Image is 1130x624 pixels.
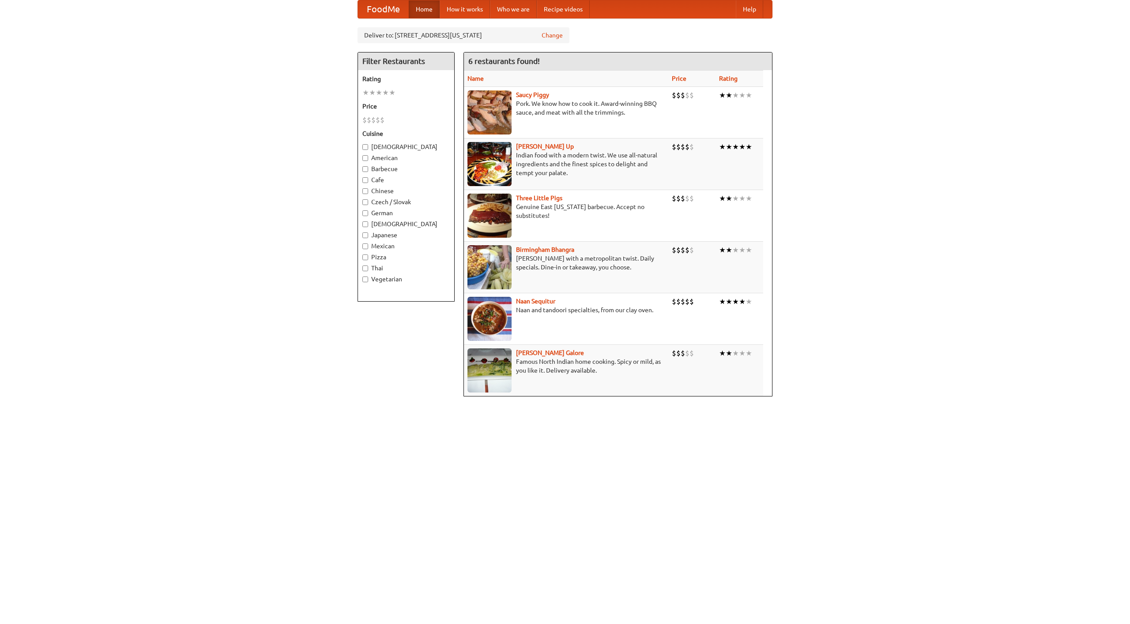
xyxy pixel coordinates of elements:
[681,194,685,203] li: $
[362,209,450,217] label: German
[726,245,732,255] li: ★
[739,245,746,255] li: ★
[726,142,732,152] li: ★
[516,246,574,253] a: Birmingham Bhangra
[467,75,484,82] a: Name
[362,275,450,284] label: Vegetarian
[719,245,726,255] li: ★
[467,151,665,177] p: Indian food with a modern twist. We use all-natural ingredients and the finest spices to delight ...
[676,348,681,358] li: $
[362,155,368,161] input: American
[672,90,676,100] li: $
[516,91,549,98] a: Saucy Piggy
[516,194,562,202] a: Three Little Pigs
[362,115,367,125] li: $
[362,254,368,260] input: Pizza
[732,194,739,203] li: ★
[676,142,681,152] li: $
[467,245,512,289] img: bhangra.jpg
[468,57,540,65] ng-pluralize: 6 restaurants found!
[362,221,368,227] input: [DEMOGRAPHIC_DATA]
[685,194,689,203] li: $
[362,265,368,271] input: Thai
[685,245,689,255] li: $
[362,142,450,151] label: [DEMOGRAPHIC_DATA]
[732,90,739,100] li: ★
[689,142,694,152] li: $
[467,194,512,238] img: littlepigs.jpg
[689,348,694,358] li: $
[719,90,726,100] li: ★
[516,298,555,305] a: Naan Sequitur
[689,194,694,203] li: $
[516,143,574,150] b: [PERSON_NAME] Up
[362,187,450,195] label: Chinese
[739,194,746,203] li: ★
[726,194,732,203] li: ★
[440,0,490,18] a: How it works
[467,297,512,341] img: naansequitur.jpg
[362,210,368,216] input: German
[689,90,694,100] li: $
[369,88,376,97] li: ★
[362,277,368,282] input: Vegetarian
[732,348,739,358] li: ★
[362,243,368,249] input: Mexican
[467,254,665,272] p: [PERSON_NAME] with a metropolitan twist. Daily specials. Dine-in or takeaway, you choose.
[726,90,732,100] li: ★
[681,297,685,306] li: $
[685,90,689,100] li: $
[362,242,450,250] label: Mexican
[746,142,752,152] li: ★
[362,176,450,184] label: Cafe
[409,0,440,18] a: Home
[389,88,395,97] li: ★
[362,129,450,138] h5: Cuisine
[726,297,732,306] li: ★
[676,194,681,203] li: $
[685,348,689,358] li: $
[358,52,454,70] h4: Filter Restaurants
[732,297,739,306] li: ★
[380,115,384,125] li: $
[672,194,676,203] li: $
[467,142,512,186] img: curryup.jpg
[362,220,450,228] label: [DEMOGRAPHIC_DATA]
[362,232,368,238] input: Japanese
[719,297,726,306] li: ★
[362,188,368,194] input: Chinese
[362,166,368,172] input: Barbecue
[746,245,752,255] li: ★
[676,297,681,306] li: $
[516,349,584,356] a: [PERSON_NAME] Galore
[371,115,376,125] li: $
[382,88,389,97] li: ★
[467,99,665,117] p: Pork. We know how to cook it. Award-winning BBQ sauce, and meat with all the trimmings.
[746,90,752,100] li: ★
[676,245,681,255] li: $
[362,253,450,262] label: Pizza
[689,297,694,306] li: $
[719,75,738,82] a: Rating
[362,144,368,150] input: [DEMOGRAPHIC_DATA]
[362,88,369,97] li: ★
[681,348,685,358] li: $
[746,297,752,306] li: ★
[739,142,746,152] li: ★
[746,194,752,203] li: ★
[732,245,739,255] li: ★
[467,202,665,220] p: Genuine East [US_STATE] barbecue. Accept no substitutes!
[672,142,676,152] li: $
[376,115,380,125] li: $
[362,198,450,206] label: Czech / Slovak
[681,142,685,152] li: $
[732,142,739,152] li: ★
[681,90,685,100] li: $
[681,245,685,255] li: $
[739,297,746,306] li: ★
[362,75,450,83] h5: Rating
[676,90,681,100] li: $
